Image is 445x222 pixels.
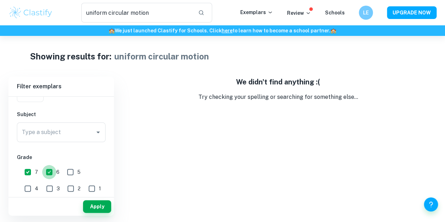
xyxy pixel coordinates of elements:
[57,185,60,192] span: 3
[325,10,345,15] a: Schools
[78,185,81,192] span: 2
[56,168,59,176] span: 6
[222,28,233,33] a: here
[77,168,81,176] span: 5
[8,6,53,20] img: Clastify logo
[359,6,373,20] button: LE
[17,110,106,118] h6: Subject
[387,6,437,19] button: UPGRADE NOW
[287,9,311,17] p: Review
[114,50,209,63] h1: uniform circular motion
[240,8,273,16] p: Exemplars
[120,93,437,101] p: Try checking your spelling or searching for something else...
[99,185,101,192] span: 1
[362,9,370,17] h6: LE
[35,168,38,176] span: 7
[35,185,38,192] span: 4
[424,197,438,211] button: Help and Feedback
[83,200,111,213] button: Apply
[17,153,106,161] h6: Grade
[120,77,437,87] h5: We didn't find anything :(
[330,28,336,33] span: 🏫
[81,3,192,23] input: Search for any exemplars...
[109,28,115,33] span: 🏫
[8,77,114,96] h6: Filter exemplars
[1,27,444,34] h6: We just launched Clastify for Schools. Click to learn how to become a school partner.
[93,127,103,137] button: Open
[30,50,112,63] h1: Showing results for:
